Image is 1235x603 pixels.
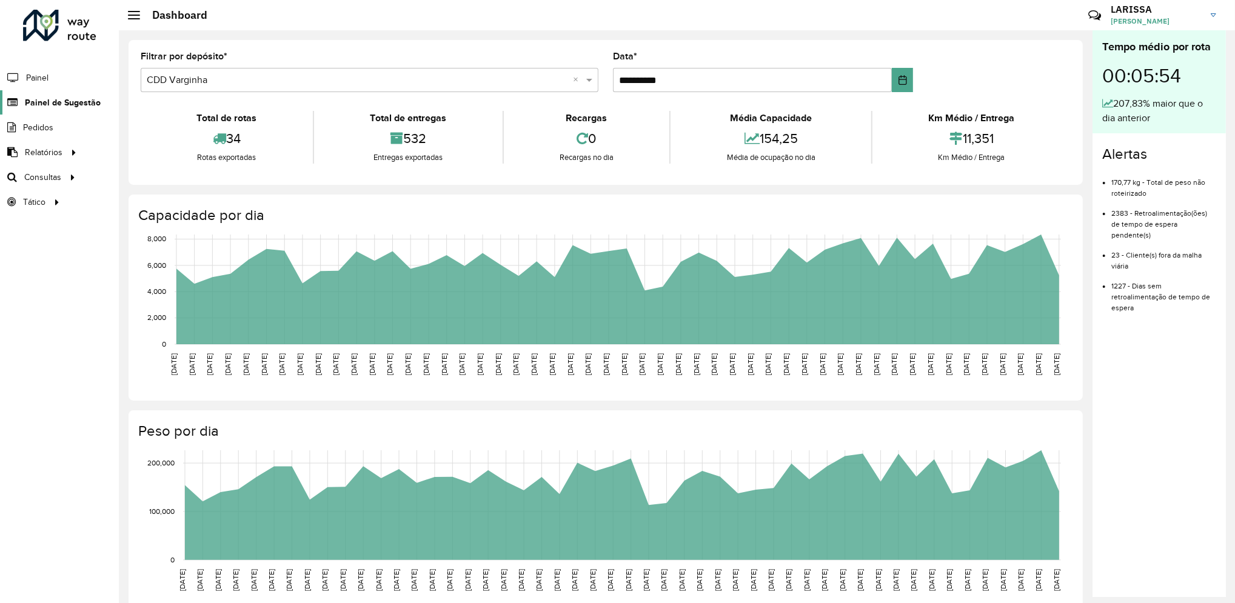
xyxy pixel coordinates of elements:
text: [DATE] [517,569,525,591]
text: [DATE] [695,569,703,591]
text: [DATE] [692,353,700,375]
div: Recargas [507,111,667,125]
text: [DATE] [286,569,293,591]
text: [DATE] [891,353,899,375]
h4: Capacidade por dia [138,207,1071,224]
text: [DATE] [838,569,846,591]
text: [DATE] [710,353,718,375]
text: [DATE] [803,569,811,591]
text: [DATE] [1035,569,1043,591]
text: [DATE] [571,569,578,591]
span: Consultas [24,171,61,184]
text: [DATE] [785,569,793,591]
div: 34 [144,125,310,152]
text: [DATE] [332,353,340,375]
text: [DATE] [278,353,286,375]
text: [DATE] [404,353,412,375]
div: Recargas no dia [507,152,667,164]
h4: Alertas [1102,145,1216,163]
text: [DATE] [481,569,489,591]
text: [DATE] [945,353,952,375]
text: [DATE] [620,353,628,375]
text: [DATE] [731,569,739,591]
text: [DATE] [584,353,592,375]
text: [DATE] [196,569,204,591]
text: [DATE] [926,353,934,375]
li: 2383 - Retroalimentação(ões) de tempo de espera pendente(s) [1111,199,1216,241]
text: [DATE] [188,353,196,375]
span: Relatórios [25,146,62,159]
text: [DATE] [356,569,364,591]
h2: Dashboard [140,8,207,22]
div: Média Capacidade [674,111,868,125]
text: [DATE] [392,569,400,591]
text: [DATE] [981,569,989,591]
text: [DATE] [267,569,275,591]
text: [DATE] [749,569,757,591]
text: 4,000 [147,287,166,295]
text: [DATE] [746,353,754,375]
label: Data [613,49,637,64]
text: [DATE] [446,569,454,591]
text: [DATE] [660,569,668,591]
text: [DATE] [1053,569,1060,591]
div: Km Médio / Entrega [875,152,1068,164]
text: [DATE] [624,569,632,591]
div: 207,83% maior que o dia anterior [1102,96,1216,125]
text: [DATE] [999,353,1006,375]
span: Tático [23,196,45,208]
text: 6,000 [147,261,166,269]
text: [DATE] [224,353,232,375]
text: [DATE] [782,353,790,375]
text: [DATE] [242,353,250,375]
button: Choose Date [892,68,913,92]
text: [DATE] [296,353,304,375]
text: [DATE] [500,569,507,591]
li: 170,77 kg - Total de peso não roteirizado [1111,168,1216,199]
div: Km Médio / Entrega [875,111,1068,125]
div: Rotas exportadas [144,152,310,164]
text: [DATE] [1017,569,1025,591]
text: [DATE] [800,353,808,375]
span: [PERSON_NAME] [1111,16,1202,27]
h4: Peso por dia [138,422,1071,440]
text: [DATE] [714,569,721,591]
text: [DATE] [494,353,502,375]
text: 2,000 [147,314,166,322]
text: 0 [162,340,166,348]
text: [DATE] [589,569,597,591]
text: [DATE] [440,353,448,375]
div: 0 [507,125,667,152]
text: [DATE] [728,353,736,375]
text: [DATE] [512,353,520,375]
text: [DATE] [206,353,213,375]
text: [DATE] [1017,353,1025,375]
text: [DATE] [856,569,864,591]
text: [DATE] [476,353,484,375]
a: Contato Rápido [1082,2,1108,28]
text: [DATE] [232,569,239,591]
span: Painel de Sugestão [25,96,101,109]
text: [DATE] [818,353,826,375]
text: [DATE] [386,353,394,375]
div: Total de entregas [317,111,500,125]
text: [DATE] [422,353,430,375]
text: [DATE] [368,353,376,375]
text: [DATE] [962,353,970,375]
text: [DATE] [642,569,650,591]
text: [DATE] [963,569,971,591]
text: [DATE] [339,569,347,591]
text: [DATE] [854,353,862,375]
label: Filtrar por depósito [141,49,227,64]
text: [DATE] [214,569,222,591]
text: [DATE] [553,569,561,591]
text: [DATE] [314,353,322,375]
li: 23 - Cliente(s) fora da malha viária [1111,241,1216,272]
text: [DATE] [820,569,828,591]
h3: LARISSA [1111,4,1202,15]
text: [DATE] [1053,353,1060,375]
text: [DATE] [874,569,882,591]
text: [DATE] [566,353,574,375]
text: [DATE] [530,353,538,375]
text: [DATE] [910,569,918,591]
